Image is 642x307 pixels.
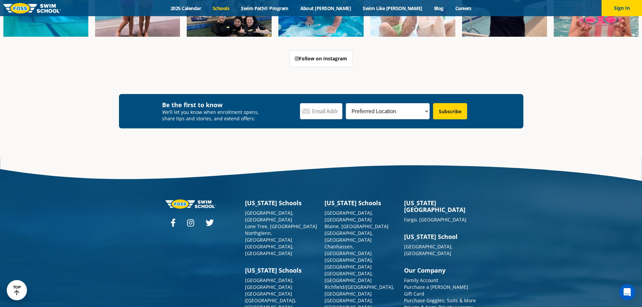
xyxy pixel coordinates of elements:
[294,5,357,11] a: About [PERSON_NAME]
[245,199,318,206] h3: [US_STATE] Schools
[245,243,294,256] a: [GEOGRAPHIC_DATA], [GEOGRAPHIC_DATA]
[404,267,477,274] h3: Our Company
[357,5,428,11] a: Swim Like [PERSON_NAME]
[300,103,342,119] input: Email Address
[325,199,397,206] h3: [US_STATE] Schools
[325,257,373,270] a: [GEOGRAPHIC_DATA], [GEOGRAPHIC_DATA]
[404,284,468,297] a: Purchase a [PERSON_NAME] Gift Card
[433,103,467,119] input: Subscribe
[245,210,294,223] a: [GEOGRAPHIC_DATA], [GEOGRAPHIC_DATA]
[245,223,317,229] a: Lone Tree, [GEOGRAPHIC_DATA]
[3,3,61,13] img: FOSS Swim School Logo
[245,267,318,274] h3: [US_STATE] Schools
[449,5,477,11] a: Careers
[325,210,373,223] a: [GEOGRAPHIC_DATA], [GEOGRAPHIC_DATA]
[325,230,373,243] a: [GEOGRAPHIC_DATA], [GEOGRAPHIC_DATA]
[162,101,264,109] h4: Be the first to know
[404,216,466,223] a: Fargo, [GEOGRAPHIC_DATA]
[325,223,389,229] a: Blaine, [GEOGRAPHIC_DATA]
[165,5,207,11] a: 2025 Calendar
[289,50,353,67] a: Follow on Instagram
[619,284,635,300] div: Open Intercom Messenger
[404,199,477,213] h3: [US_STATE][GEOGRAPHIC_DATA]
[325,270,373,283] a: [GEOGRAPHIC_DATA], [GEOGRAPHIC_DATA]
[207,5,235,11] a: Schools
[404,243,453,256] a: [GEOGRAPHIC_DATA], [GEOGRAPHIC_DATA]
[245,277,294,290] a: [GEOGRAPHIC_DATA], [GEOGRAPHIC_DATA]
[404,233,477,240] h3: [US_STATE] School
[404,277,438,283] a: Family Account
[404,297,476,304] a: Purchase Goggles, Suits & More
[245,230,292,243] a: Northglenn, [GEOGRAPHIC_DATA]
[428,5,449,11] a: Blog
[165,199,216,209] img: Foss-logo-horizontal-white.svg
[235,5,294,11] a: Swim Path® Program
[162,109,264,122] p: We’ll let you know when enrollment opens, share tips and stories, and extend offers:
[325,243,372,256] a: Chanhassen, [GEOGRAPHIC_DATA]
[13,285,21,296] div: TOP
[325,284,394,297] a: Richfield/[GEOGRAPHIC_DATA], [GEOGRAPHIC_DATA]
